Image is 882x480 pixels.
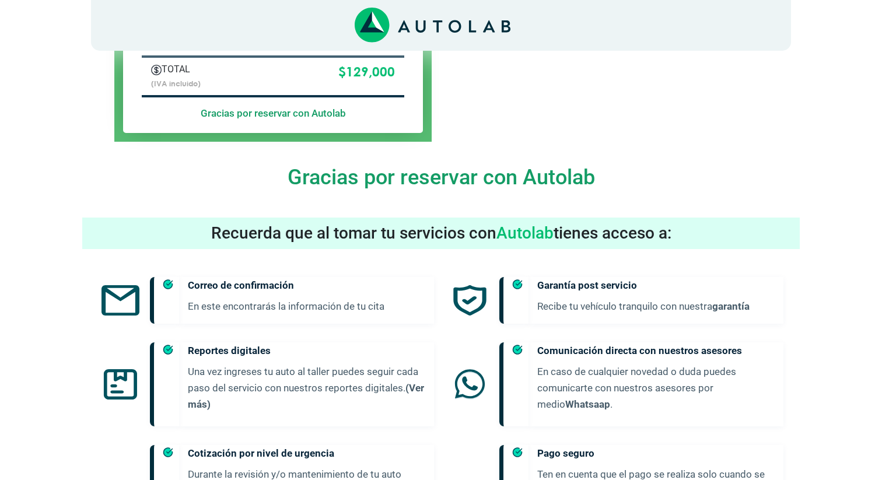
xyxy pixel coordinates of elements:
[712,300,750,312] a: garantía
[188,382,424,410] a: (Ver más)
[151,79,201,88] small: (IVA incluido)
[188,445,425,461] h5: Cotización por nivel de urgencia
[91,165,791,190] h4: Gracias por reservar con Autolab
[82,223,800,243] h3: Recuerda que al tomar tu servicios con tienes acceso a:
[151,65,162,75] img: Autobooking-Iconos-23.png
[188,342,425,359] h5: Reportes digitales
[496,223,554,243] span: Autolab
[565,398,610,410] a: Whatsaap
[537,298,775,314] p: Recibe tu vehículo tranquilo con nuestra
[537,445,775,461] h5: Pago seguro
[142,107,404,119] h5: Gracias por reservar con Autolab
[537,277,775,293] h5: Garantía post servicio
[355,19,510,30] a: Link al sitio de autolab
[537,363,775,412] p: En caso de cualquier novedad o duda puedes comunicarte con nuestros asesores por medio .
[188,277,425,293] h5: Correo de confirmación
[151,62,243,76] p: TOTAL
[188,298,425,314] p: En este encontrarás la información de tu cita
[188,363,425,412] p: Una vez ingreses tu auto al taller puedes seguir cada paso del servicio con nuestros reportes dig...
[260,62,395,82] p: $ 129,000
[537,342,775,359] h5: Comunicación directa con nuestros asesores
